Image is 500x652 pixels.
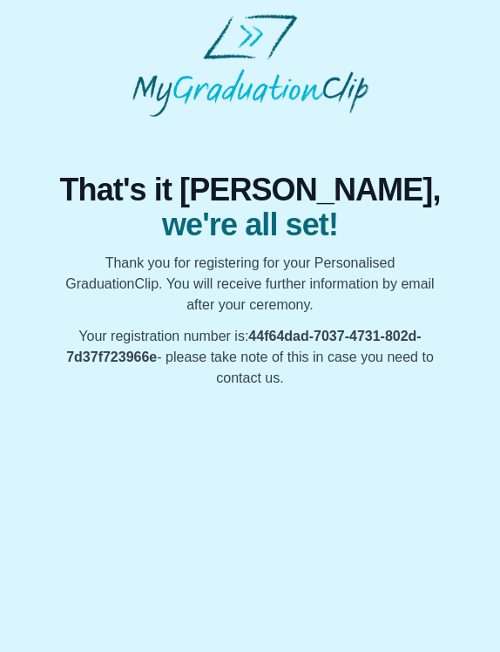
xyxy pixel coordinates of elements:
b: 44f64dad-7037-4731-802d-7d37f723966e [66,329,422,364]
span: That's it [PERSON_NAME], [55,173,445,207]
p: Thank you for registering for your Personalised GraduationClip. You will receive further informat... [55,253,445,316]
img: MyGraduationClip [132,14,368,117]
span: we're all set! [55,207,445,242]
p: Your registration number is: - please take note of this in case you need to contact us. [55,326,445,389]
